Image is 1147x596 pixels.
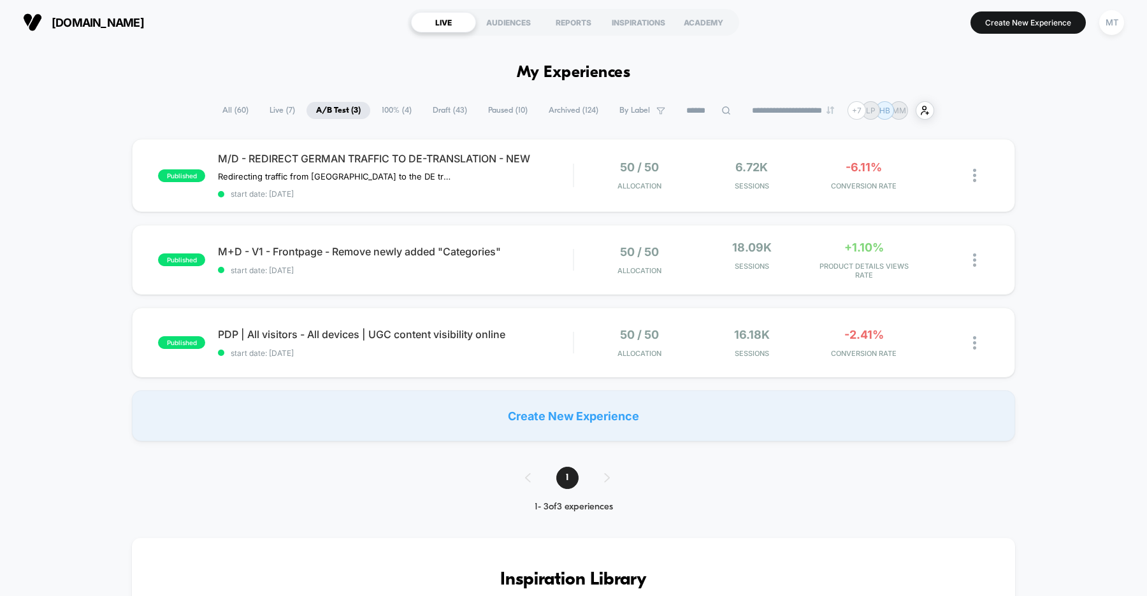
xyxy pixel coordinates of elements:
[973,253,976,267] img: close
[218,152,573,165] span: M/D - REDIRECT GERMAN TRAFFIC TO DE-TRANSLATION - NEW
[170,570,977,590] h3: Inspiration Library
[811,181,917,190] span: CONVERSION RATE
[879,106,890,115] p: HB
[218,171,454,181] span: Redirecting traffic from [GEOGRAPHIC_DATA] to the DE translation of the website.
[811,262,917,280] span: PRODUCT DETAILS VIEWS RATE
[846,160,882,174] span: -6.11%
[411,12,476,32] div: LIVE
[699,349,805,358] span: Sessions
[218,328,573,341] span: PDP | All visitors - All devices | UGC content visibility online
[512,502,635,513] div: 1 - 3 of 3 experiences
[620,160,659,174] span: 50 / 50
[866,106,876,115] p: LP
[517,64,631,82] h1: My Experiences
[848,101,866,120] div: + 7
[158,336,205,349] span: published
[620,245,659,259] span: 50 / 50
[218,189,573,199] span: start date: [DATE]
[1099,10,1124,35] div: MT
[539,102,608,119] span: Archived ( 124 )
[218,348,573,358] span: start date: [DATE]
[372,102,421,119] span: 100% ( 4 )
[811,349,917,358] span: CONVERSION RATE
[844,328,884,341] span: -2.41%
[423,102,477,119] span: Draft ( 43 )
[19,12,148,32] button: [DOMAIN_NAME]
[479,102,537,119] span: Paused ( 10 )
[970,11,1086,34] button: Create New Experience
[556,467,579,489] span: 1
[734,328,770,341] span: 16.18k
[541,12,606,32] div: REPORTS
[973,169,976,182] img: close
[699,181,805,190] span: Sessions
[213,102,258,119] span: All ( 60 )
[158,169,205,182] span: published
[735,160,768,174] span: 6.72k
[844,241,884,254] span: +1.10%
[52,16,144,29] span: [DOMAIN_NAME]
[606,12,671,32] div: INSPIRATIONS
[307,102,370,119] span: A/B Test ( 3 )
[619,106,650,115] span: By Label
[260,102,305,119] span: Live ( 7 )
[23,13,42,32] img: Visually logo
[617,349,661,358] span: Allocation
[617,181,661,190] span: Allocation
[158,253,205,266] span: published
[973,336,976,350] img: close
[732,241,772,254] span: 18.09k
[620,328,659,341] span: 50 / 50
[476,12,541,32] div: AUDIENCES
[1095,10,1128,36] button: MT
[132,390,1015,441] div: Create New Experience
[218,266,573,275] span: start date: [DATE]
[671,12,736,32] div: ACADEMY
[218,245,573,258] span: M+D - V1 - Frontpage - Remove newly added "Categories"
[617,266,661,275] span: Allocation
[699,262,805,271] span: Sessions
[826,106,834,114] img: end
[892,106,906,115] p: MM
